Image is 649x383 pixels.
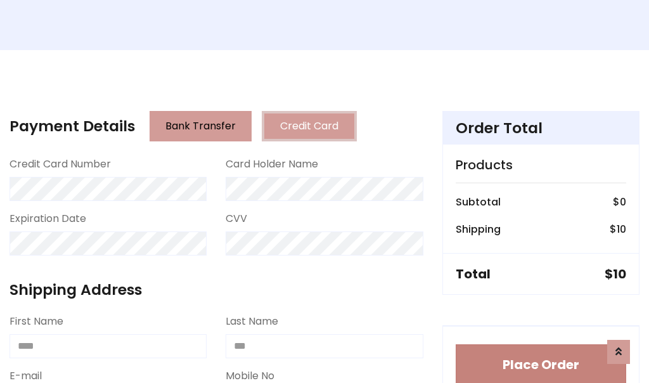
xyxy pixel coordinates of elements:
[456,119,626,137] h4: Order Total
[456,157,626,172] h5: Products
[620,195,626,209] span: 0
[617,222,626,237] span: 10
[262,111,357,141] button: Credit Card
[610,223,626,235] h6: $
[613,265,626,283] span: 10
[456,266,491,282] h5: Total
[150,111,252,141] button: Bank Transfer
[226,157,318,172] label: Card Holder Name
[10,117,135,135] h4: Payment Details
[226,211,247,226] label: CVV
[10,314,63,329] label: First Name
[10,157,111,172] label: Credit Card Number
[613,196,626,208] h6: $
[605,266,626,282] h5: $
[226,314,278,329] label: Last Name
[10,211,86,226] label: Expiration Date
[456,223,501,235] h6: Shipping
[10,281,423,299] h4: Shipping Address
[456,196,501,208] h6: Subtotal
